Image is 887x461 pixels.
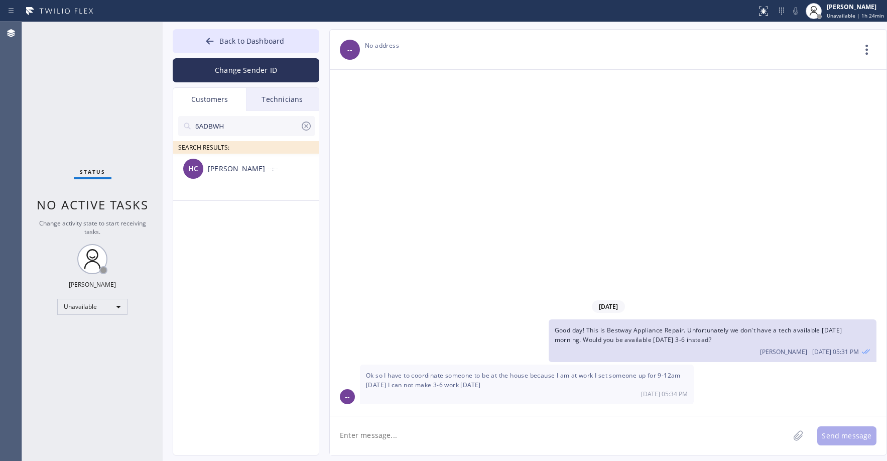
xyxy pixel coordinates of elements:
div: Technicians [246,88,319,111]
span: No active tasks [37,196,149,213]
span: [DATE] [592,300,625,313]
div: [PERSON_NAME] [827,3,884,11]
span: SEARCH RESULTS: [178,143,229,152]
div: --:-- [268,163,320,174]
span: Good day! This is Bestway Appliance Repair. Unfortunately we don't have a tech available [DATE] m... [555,326,842,344]
div: Unavailable [57,299,128,315]
span: [DATE] 05:34 PM [641,390,688,398]
span: [PERSON_NAME] [760,348,807,356]
div: Customers [173,88,246,111]
span: HC [188,163,198,175]
button: Change Sender ID [173,58,319,82]
div: 09/23/2025 9:34 AM [360,365,694,404]
span: Ok so I have to coordinate someone to be at the house because I am at work I set someone up for 9... [366,371,681,389]
button: Send message [817,426,876,445]
input: Search [194,116,300,136]
button: Back to Dashboard [173,29,319,53]
span: [DATE] 05:31 PM [812,348,859,356]
div: [PERSON_NAME] [208,163,268,175]
span: Back to Dashboard [219,36,284,46]
div: No address [365,40,399,51]
span: -- [347,44,352,56]
span: Unavailable | 1h 24min [827,12,884,19]
span: Status [80,168,105,175]
span: -- [345,391,350,403]
button: Mute [789,4,803,18]
span: Change activity state to start receiving tasks. [39,219,146,236]
div: [PERSON_NAME] [69,280,116,289]
div: 09/23/2025 9:31 AM [549,319,876,362]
